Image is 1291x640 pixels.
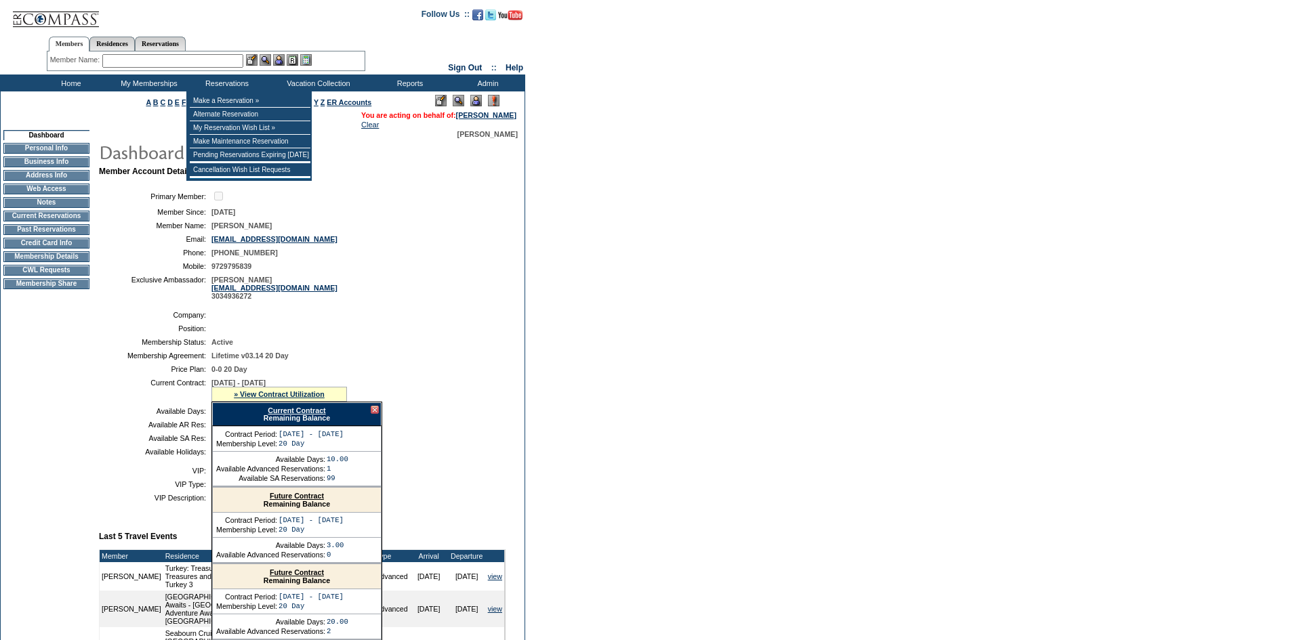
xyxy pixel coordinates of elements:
td: Follow Us :: [422,8,470,24]
td: Membership Agreement: [104,351,206,360]
div: Member Name: [50,54,102,66]
td: Address Info [3,170,89,181]
span: Active [211,338,233,346]
td: Membership Share [3,278,89,289]
img: Become our fan on Facebook [472,9,483,20]
td: My Reservation Wish List » [190,121,310,135]
td: Mobile: [104,262,206,270]
span: [PERSON_NAME] [211,221,272,230]
td: Dashboard [3,130,89,140]
span: :: [491,63,497,72]
a: Future Contract [270,568,324,576]
td: Membership Status: [104,338,206,346]
td: VIP Description: [104,494,206,502]
td: 2 [327,627,348,635]
td: Membership Details [3,251,89,262]
td: Membership Level: [216,602,277,610]
td: Contract Period: [216,430,277,438]
a: C [160,98,165,106]
div: Remaining Balance [213,564,381,589]
td: Available Days: [216,541,325,549]
td: Notes [3,197,89,208]
span: 9729795839 [211,262,251,270]
td: Turkey: Treasures and Highlights - [GEOGRAPHIC_DATA]: Treasures and Highlights Turkey 3 [163,562,374,591]
td: Available Advanced Reservations: [216,627,325,635]
td: Past Reservations [3,224,89,235]
td: Position: [104,324,206,333]
td: Pending Reservations Expiring [DATE] [190,148,310,162]
a: [EMAIL_ADDRESS][DOMAIN_NAME] [211,235,337,243]
td: VIP: [104,467,206,475]
span: [DATE] - [DATE] [211,379,266,387]
td: Available AR Res: [104,421,206,429]
td: 20 Day [279,440,344,448]
td: Current Contract: [104,379,206,402]
td: Available Advanced Reservations: [216,551,325,559]
a: B [153,98,159,106]
img: b_calculator.gif [300,54,312,66]
td: Personal Info [3,143,89,154]
a: A [146,98,151,106]
b: Last 5 Travel Events [99,532,177,541]
td: 99 [327,474,348,482]
td: [GEOGRAPHIC_DATA] and [GEOGRAPHIC_DATA]: Adventure Awaits - [GEOGRAPHIC_DATA] and [GEOGRAPHIC_DAT... [163,591,374,627]
img: Reservations [287,54,298,66]
img: Impersonate [273,54,285,66]
span: 0-0 20 Day [211,365,247,373]
a: Y [314,98,319,106]
td: Member [100,550,163,562]
td: Admin [447,74,525,91]
td: 1 [327,465,348,473]
td: Arrival [410,550,448,562]
td: Company: [104,311,206,319]
a: view [488,572,502,580]
td: [DATE] - [DATE] [279,430,344,438]
td: Member Name: [104,221,206,230]
img: Subscribe to our YouTube Channel [498,10,522,20]
img: Log Concern/Member Elevation [488,95,499,106]
a: Become our fan on Facebook [472,14,483,22]
a: view [488,605,502,613]
a: Reservations [135,37,186,51]
td: Residence [163,550,374,562]
td: Price Plan: [104,365,206,373]
div: Remaining Balance [213,488,381,513]
td: [DATE] - [DATE] [279,516,344,524]
b: Member Account Details [99,167,194,176]
a: Current Contract [268,406,325,414]
td: Available Days: [216,455,325,463]
a: Residences [89,37,135,51]
a: Help [506,63,523,72]
td: Exclusive Ambassador: [104,276,206,300]
td: Vacation Collection [264,74,369,91]
span: [PERSON_NAME] [457,130,518,138]
td: Advanced [373,562,409,591]
div: Remaining Balance [212,402,382,426]
td: Reservations [186,74,264,91]
td: Available SA Reservations: [216,474,325,482]
td: CWL Requests [3,265,89,276]
img: Follow us on Twitter [485,9,496,20]
td: Membership Level: [216,440,277,448]
a: Members [49,37,90,51]
a: [PERSON_NAME] [456,111,516,119]
td: VIP Type: [104,480,206,488]
td: Contract Period: [216,593,277,601]
a: Subscribe to our YouTube Channel [498,14,522,22]
td: Available Holidays: [104,448,206,456]
td: Primary Member: [104,190,206,202]
td: Make Maintenance Reservation [190,135,310,148]
a: ER Accounts [327,98,371,106]
a: D [167,98,173,106]
td: [PERSON_NAME] [100,591,163,627]
a: F [182,98,186,106]
span: [PERSON_NAME] 3034936272 [211,276,337,300]
img: View [260,54,271,66]
td: Credit Card Info [3,238,89,249]
a: Z [321,98,325,106]
td: Available Advanced Reservations: [216,465,325,473]
span: [DATE] [211,208,235,216]
img: Impersonate [470,95,482,106]
a: Clear [361,121,379,129]
td: My Memberships [108,74,186,91]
